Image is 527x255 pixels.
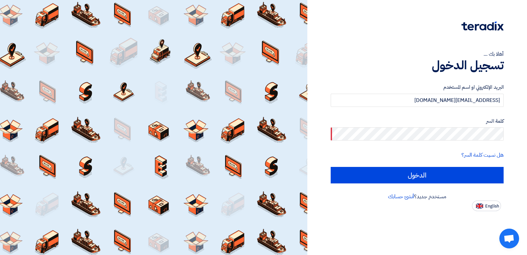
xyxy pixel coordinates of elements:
[331,83,504,91] label: البريد الإلكتروني او اسم المستخدم
[461,151,504,159] a: هل نسيت كلمة السر؟
[331,167,504,183] input: الدخول
[476,204,483,208] img: en-US.png
[331,50,504,58] div: أهلا بك ...
[331,117,504,125] label: كلمة السر
[331,94,504,107] input: أدخل بريد العمل الإلكتروني او اسم المستخدم الخاص بك ...
[485,204,499,208] span: English
[331,58,504,73] h1: تسجيل الدخول
[331,193,504,201] div: مستخدم جديد؟
[388,193,414,201] a: أنشئ حسابك
[499,229,519,248] a: Open chat
[472,201,501,211] button: English
[461,21,504,31] img: Teradix logo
